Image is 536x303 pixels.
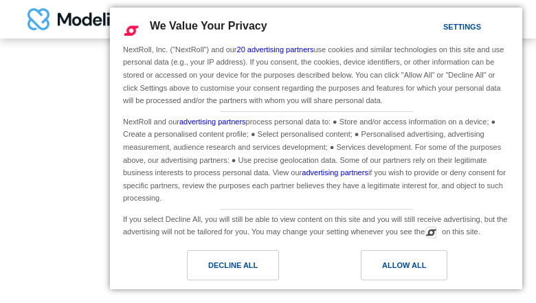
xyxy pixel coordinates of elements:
div: Allow All [382,258,426,273]
a: advertising partners [302,168,368,177]
div: If you select Decline All, you will still be able to view content on this site and you will still... [120,210,512,240]
a: advertising partners [179,117,246,126]
a: Decline All [118,250,316,287]
a: home [27,8,117,30]
a: 20 advertising partners [237,45,314,54]
img: modelit logo [27,8,117,30]
span: We Value Your Privacy [150,20,267,32]
div: NextRoll and our process personal data to: ● Store and/or access information on a device; ● Creat... [120,112,512,206]
div: Decline All [208,258,258,273]
a: Allow All [316,250,514,287]
div: Settings [443,19,481,34]
a: Settings [419,16,452,41]
div: NextRoll, Inc. ("NextRoll") and our use cookies and similar technologies on this site and use per... [120,42,512,109]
